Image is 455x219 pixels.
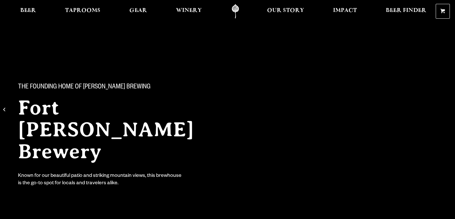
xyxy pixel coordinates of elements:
a: Odell Home [223,4,247,19]
a: Beer [16,4,40,19]
span: Impact [333,8,357,13]
span: The Founding Home of [PERSON_NAME] Brewing [18,83,151,92]
a: Gear [125,4,151,19]
div: Known for our beautiful patio and striking mountain views, this brewhouse is the go-to spot for l... [18,173,183,187]
span: Winery [176,8,202,13]
h2: Fort [PERSON_NAME] Brewery [18,97,219,162]
span: Beer Finder [386,8,426,13]
span: Beer [20,8,36,13]
a: Our Story [263,4,308,19]
a: Winery [172,4,206,19]
span: Gear [129,8,147,13]
span: Our Story [267,8,304,13]
span: Taprooms [65,8,100,13]
a: Impact [329,4,361,19]
a: Beer Finder [382,4,431,19]
a: Taprooms [61,4,105,19]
